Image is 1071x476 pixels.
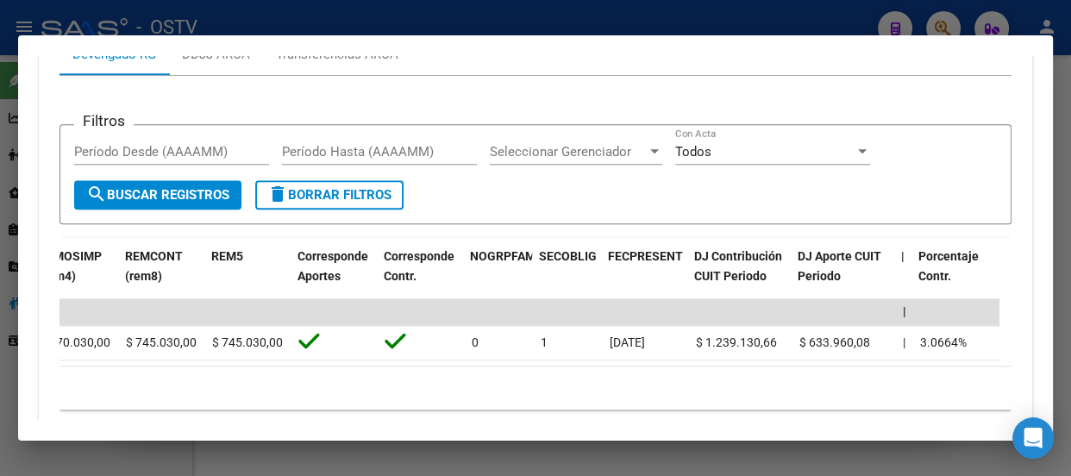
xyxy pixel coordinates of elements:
[894,238,911,314] datatable-header-cell: |
[40,335,110,349] span: $ 770.030,00
[918,249,979,283] span: Porcentaje Contr.
[911,238,998,314] datatable-header-cell: Porcentaje Contr.
[291,238,377,314] datatable-header-cell: Corresponde Aportes
[539,249,597,263] span: SECOBLIG
[74,180,241,210] button: Buscar Registros
[267,187,391,203] span: Borrar Filtros
[125,249,183,283] span: REMCONT (rem8)
[901,249,905,263] span: |
[471,335,478,349] span: 0
[212,335,283,349] span: $ 745.030,00
[211,249,243,263] span: REM5
[463,238,532,314] datatable-header-cell: NOGRPFAM
[267,184,288,204] mat-icon: delete
[490,144,647,160] span: Seleccionar Gerenciador
[687,238,791,314] datatable-header-cell: DJ Contribución CUIT Periodo
[377,238,463,314] datatable-header-cell: Corresponde Contr.
[540,335,547,349] span: 1
[919,335,966,349] span: 3.0664%
[118,238,204,314] datatable-header-cell: REMCONT (rem8)
[694,249,782,283] span: DJ Contribución CUIT Periodo
[86,187,229,203] span: Buscar Registros
[39,249,102,283] span: REMOSIMP (rem4)
[902,335,905,349] span: |
[695,335,776,349] span: $ 1.239.130,66
[1012,417,1054,459] div: Open Intercom Messenger
[86,184,107,204] mat-icon: search
[255,180,404,210] button: Borrar Filtros
[608,249,683,263] span: FECPRESENT
[601,238,687,314] datatable-header-cell: FECPRESENT
[799,335,869,349] span: $ 633.960,08
[297,249,368,283] span: Corresponde Aportes
[609,335,644,349] span: [DATE]
[384,249,454,283] span: Corresponde Contr.
[532,238,601,314] datatable-header-cell: SECOBLIG
[32,238,118,314] datatable-header-cell: REMOSIMP (rem4)
[126,335,197,349] span: $ 745.030,00
[798,249,881,283] span: DJ Aporte CUIT Periodo
[675,144,711,160] span: Todos
[204,238,291,314] datatable-header-cell: REM5
[470,249,535,263] span: NOGRPFAM
[791,238,894,314] datatable-header-cell: DJ Aporte CUIT Periodo
[902,304,905,318] span: |
[74,111,134,130] h3: Filtros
